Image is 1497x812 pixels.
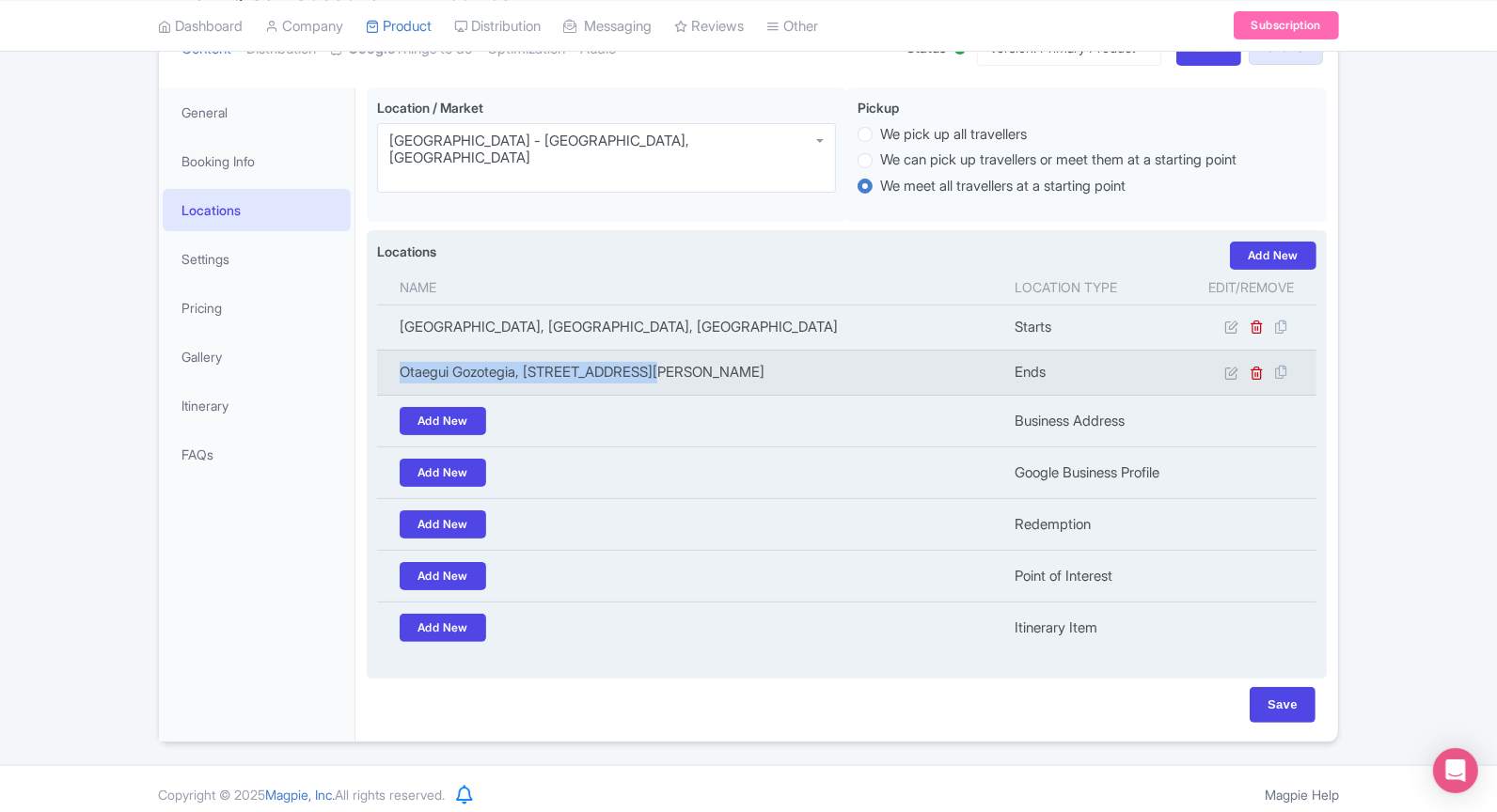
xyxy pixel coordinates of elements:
[400,614,486,642] a: Add New
[400,407,486,435] a: Add New
[377,304,1003,350] td: [GEOGRAPHIC_DATA], [GEOGRAPHIC_DATA], [GEOGRAPHIC_DATA]
[163,189,351,231] a: Locations
[163,336,351,378] a: Gallery
[880,149,1237,171] label: We can pick up travellers or meet them at a starting point
[377,100,483,116] span: Location / Market
[1186,270,1316,305] th: Edit/Remove
[1003,499,1186,551] td: Redemption
[1003,304,1186,350] td: Starts
[163,140,351,182] a: Booking Info
[1234,11,1339,39] a: Subscription
[1003,447,1186,499] td: Google Business Profile
[377,242,436,261] label: Locations
[1003,350,1186,395] td: Ends
[880,124,1027,146] label: We pick up all travellers
[389,133,824,166] div: [GEOGRAPHIC_DATA] - [GEOGRAPHIC_DATA], [GEOGRAPHIC_DATA]
[1003,602,1186,654] td: Itinerary Item
[1265,787,1339,803] a: Magpie Help
[377,270,1003,305] th: Name
[163,433,351,476] a: FAQs
[858,100,899,116] span: Pickup
[400,510,486,539] a: Add New
[1433,748,1478,793] div: Open Intercom Messenger
[1230,242,1316,270] a: Add New
[1003,551,1186,602] td: Point of Interest
[400,562,486,590] a: Add New
[163,238,351,280] a: Settings
[163,287,351,329] a: Pricing
[163,91,351,133] a: General
[377,350,1003,395] td: Otaegui Gozotegia, [STREET_ADDRESS][PERSON_NAME]
[163,384,351,427] a: Itinerary
[400,459,486,487] a: Add New
[1003,396,1186,447] td: Business Address
[265,787,335,803] span: Magpie, Inc.
[1250,687,1316,723] input: Save
[1003,270,1186,305] th: Location type
[880,176,1126,197] label: We meet all travellers at a starting point
[147,785,456,804] div: Copyright © 2025 All rights reserved.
